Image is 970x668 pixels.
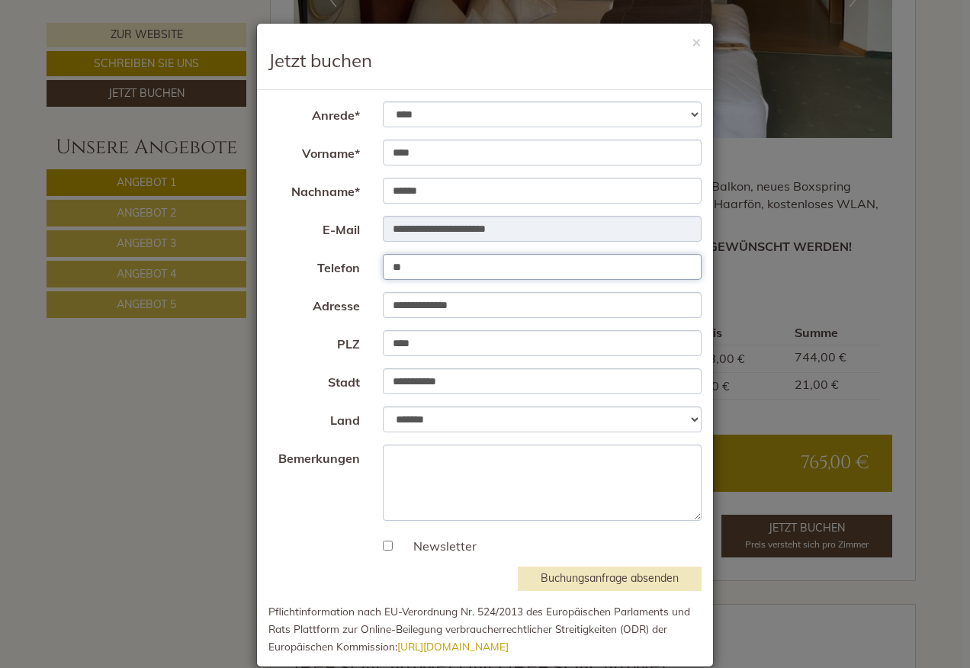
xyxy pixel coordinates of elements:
label: Bemerkungen [257,445,371,467]
label: Land [257,406,371,429]
label: Anrede* [257,101,371,124]
label: Adresse [257,292,371,315]
label: Telefon [257,254,371,277]
h3: Jetzt buchen [268,50,702,70]
label: Newsletter [398,538,477,555]
label: E-Mail [257,216,371,239]
button: Buchungsanfrage absenden [518,567,702,591]
label: Vorname* [257,140,371,162]
a: [URL][DOMAIN_NAME] [397,640,509,653]
label: Stadt [257,368,371,391]
small: Pflichtinformation nach EU-Verordnung Nr. 524/2013 des Europäischen Parlaments und Rats Plattform... [268,605,690,653]
button: × [692,34,702,50]
label: Nachname* [257,178,371,201]
label: PLZ [257,330,371,353]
